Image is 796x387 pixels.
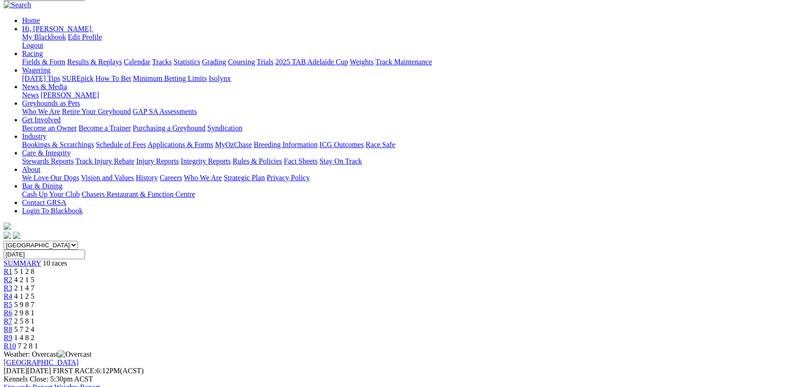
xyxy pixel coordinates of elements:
[22,25,93,33] a: Hi, [PERSON_NAME]
[53,367,144,375] span: 6:12PM(ACST)
[267,174,310,182] a: Privacy Policy
[22,124,792,132] div: Get Involved
[22,74,792,83] div: Wagering
[4,334,12,341] a: R9
[4,375,792,383] div: Kennels Close: 5:30pm ACST
[22,199,66,206] a: Contact GRSA
[136,174,158,182] a: History
[136,157,179,165] a: Injury Reports
[202,58,226,66] a: Grading
[148,141,213,148] a: Applications & Forms
[22,33,66,41] a: My Blackbook
[43,259,67,267] span: 10 races
[53,367,96,375] span: FIRST RACE:
[40,91,99,99] a: [PERSON_NAME]
[224,174,265,182] a: Strategic Plan
[22,41,43,49] a: Logout
[319,157,362,165] a: Stay On Track
[4,309,12,317] a: R6
[79,124,131,132] a: Become a Trainer
[228,58,255,66] a: Coursing
[96,74,131,82] a: How To Bet
[22,190,792,199] div: Bar & Dining
[22,33,792,50] div: Hi, [PERSON_NAME]
[96,141,146,148] a: Schedule of Fees
[81,190,195,198] a: Chasers Restaurant & Function Centre
[207,124,242,132] a: Syndication
[22,66,51,74] a: Wagering
[75,157,134,165] a: Track Injury Rebate
[22,58,792,66] div: Racing
[18,342,38,350] span: 7 2 8 1
[22,74,60,82] a: [DATE] Tips
[184,174,222,182] a: Who We Are
[14,276,34,284] span: 4 2 1 5
[133,74,207,82] a: Minimum Betting Limits
[22,157,74,165] a: Stewards Reports
[22,141,792,149] div: Industry
[22,25,91,33] span: Hi, [PERSON_NAME]
[14,267,34,275] span: 5 1 2 8
[22,124,77,132] a: Become an Owner
[4,301,12,308] a: R5
[14,309,34,317] span: 2 9 8 1
[215,141,252,148] a: MyOzChase
[124,58,150,66] a: Calendar
[256,58,273,66] a: Trials
[159,174,182,182] a: Careers
[22,174,79,182] a: We Love Our Dogs
[22,149,71,157] a: Care & Integrity
[22,108,60,115] a: Who We Are
[62,74,93,82] a: SUREpick
[4,367,51,375] span: [DATE]
[22,174,792,182] div: About
[14,301,34,308] span: 5 9 8 7
[275,58,348,66] a: 2025 TAB Adelaide Cup
[365,141,395,148] a: Race Safe
[22,58,65,66] a: Fields & Form
[22,157,792,165] div: Care & Integrity
[4,276,12,284] a: R2
[22,132,46,140] a: Industry
[4,325,12,333] a: R8
[254,141,318,148] a: Breeding Information
[4,359,79,366] a: [GEOGRAPHIC_DATA]
[284,157,318,165] a: Fact Sheets
[4,367,28,375] span: [DATE]
[4,259,41,267] a: SUMMARY
[22,207,83,215] a: Login To Blackbook
[22,17,40,24] a: Home
[81,174,134,182] a: Vision and Values
[22,165,40,173] a: About
[4,342,16,350] a: R10
[58,350,91,359] img: Overcast
[4,317,12,325] a: R7
[4,250,85,259] input: Select date
[133,124,205,132] a: Purchasing a Greyhound
[319,141,364,148] a: ICG Outcomes
[4,267,12,275] span: R1
[375,58,432,66] a: Track Maintenance
[22,116,61,124] a: Get Involved
[22,83,67,91] a: News & Media
[22,182,63,190] a: Bar & Dining
[14,317,34,325] span: 2 5 8 1
[22,91,792,99] div: News & Media
[68,33,102,41] a: Edit Profile
[174,58,200,66] a: Statistics
[233,157,282,165] a: Rules & Policies
[22,99,80,107] a: Greyhounds as Pets
[4,1,31,9] img: Search
[14,334,34,341] span: 1 4 8 2
[22,108,792,116] div: Greyhounds as Pets
[22,141,94,148] a: Bookings & Scratchings
[4,284,12,292] a: R3
[14,284,34,292] span: 2 1 4 7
